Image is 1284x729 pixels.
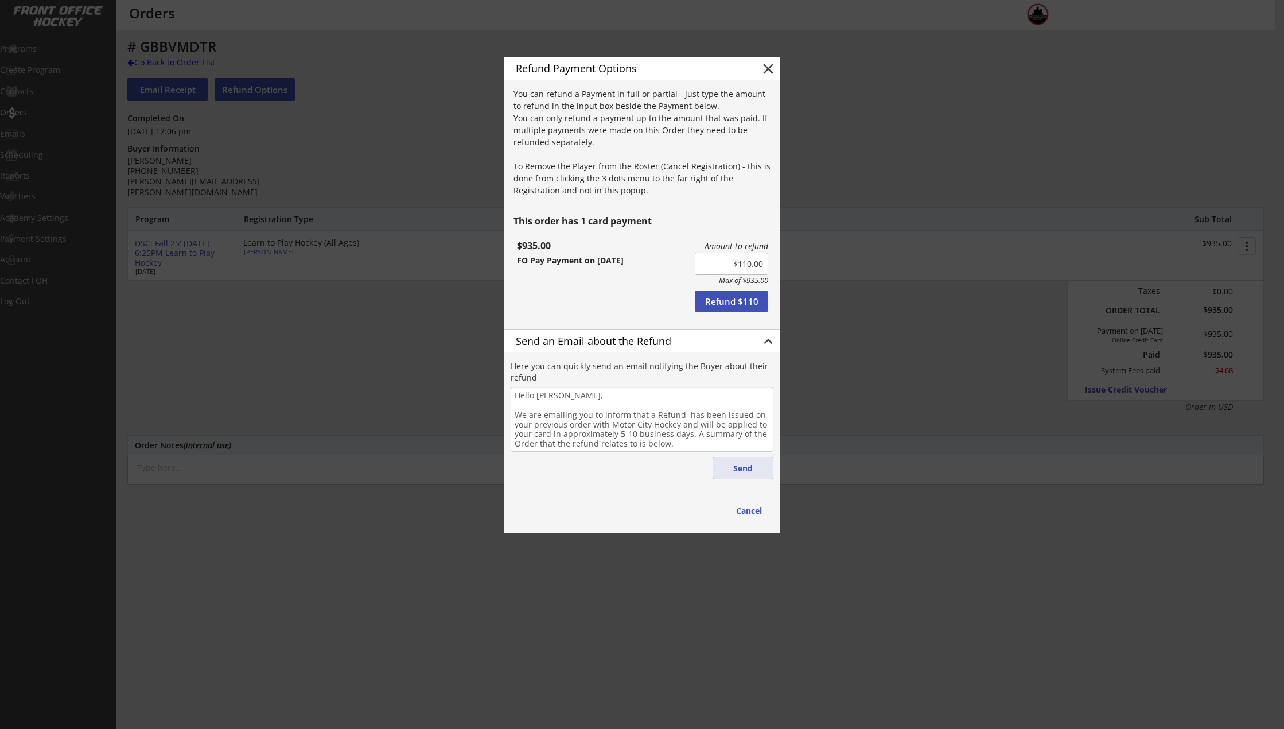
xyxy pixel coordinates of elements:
[511,360,773,383] div: Here you can quickly send an email notifying the Buyer about their refund
[695,253,768,275] input: Amount to refund
[513,88,773,196] div: You can refund a Payment in full or partial - just type the amount to refund in the input box bes...
[516,336,742,346] div: Send an Email about the Refund
[760,333,777,350] button: keyboard_arrow_up
[695,291,768,312] button: Refund $110
[725,500,773,521] button: Cancel
[760,60,777,77] button: close
[517,257,682,265] div: FO Pay Payment on [DATE]
[713,457,773,479] button: Send
[517,241,575,250] div: $935.00
[516,63,742,73] div: Refund Payment Options
[695,276,768,285] div: Max of $935.00
[695,242,768,251] div: Amount to refund
[513,216,773,226] div: This order has 1 card payment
